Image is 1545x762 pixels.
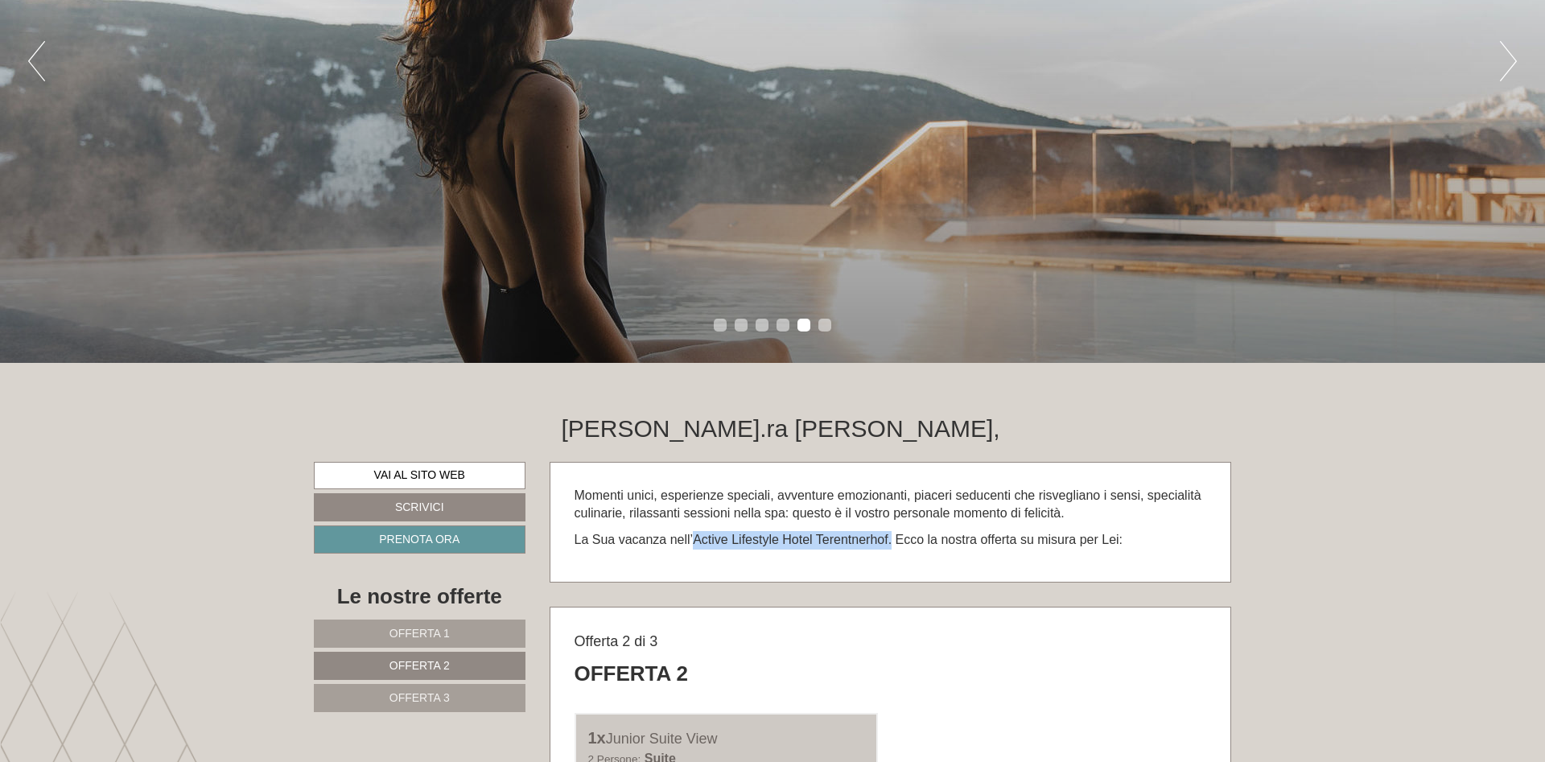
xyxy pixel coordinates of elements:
button: Previous [28,41,45,81]
p: Momenti unici, esperienze speciali, avventure emozionanti, piaceri seducenti che risvegliano i se... [575,487,1207,524]
div: Offerta 2 [575,659,689,689]
button: Next [1500,41,1517,81]
span: Offerta 1 [389,627,450,640]
a: Prenota ora [314,525,525,554]
span: Offerta 2 [389,659,450,672]
div: Le nostre offerte [314,582,525,612]
a: Scrivici [314,493,525,521]
div: Junior Suite View [588,727,865,750]
span: Offerta 3 [389,691,450,704]
h1: [PERSON_NAME].ra [PERSON_NAME], [562,415,1000,442]
p: La Sua vacanza nell’Active Lifestyle Hotel Terentnerhof. Ecco la nostra offerta su misura per Lei: [575,531,1207,550]
b: 1x [588,729,606,747]
span: Offerta 2 di 3 [575,633,658,649]
a: Vai al sito web [314,462,525,489]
